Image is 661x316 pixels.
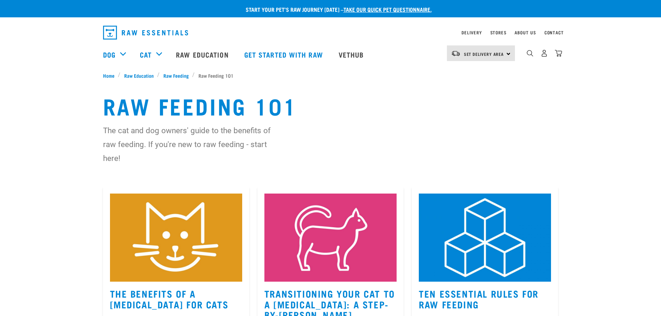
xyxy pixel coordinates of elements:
a: Ten Essential Rules for Raw Feeding [419,291,539,307]
span: Set Delivery Area [464,53,504,55]
a: Raw Feeding [160,72,192,79]
a: Stores [490,31,507,34]
span: Home [103,72,115,79]
nav: breadcrumbs [103,72,558,79]
img: Instagram_Core-Brand_Wildly-Good-Nutrition-13.jpg [264,194,397,282]
a: Contact [544,31,564,34]
a: Dog [103,49,116,60]
a: Cat [140,49,152,60]
a: Raw Education [169,41,237,68]
a: take our quick pet questionnaire. [344,8,432,11]
span: Raw Feeding [163,72,189,79]
nav: dropdown navigation [98,23,564,42]
p: The cat and dog owners' guide to the benefits of raw feeding. If you're new to raw feeding - star... [103,123,285,165]
img: home-icon@2x.png [555,50,562,57]
a: Delivery [461,31,482,34]
h1: Raw Feeding 101 [103,93,558,118]
img: Raw Essentials Logo [103,26,188,40]
img: 1.jpg [419,194,551,282]
a: About Us [515,31,536,34]
img: van-moving.png [451,50,460,57]
img: user.png [541,50,548,57]
img: Instagram_Core-Brand_Wildly-Good-Nutrition-2.jpg [110,194,242,282]
span: Raw Education [124,72,154,79]
a: Get started with Raw [237,41,332,68]
img: home-icon-1@2x.png [527,50,533,57]
a: The Benefits Of A [MEDICAL_DATA] For Cats [110,291,229,307]
a: Home [103,72,118,79]
a: Vethub [332,41,373,68]
a: Raw Education [120,72,157,79]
